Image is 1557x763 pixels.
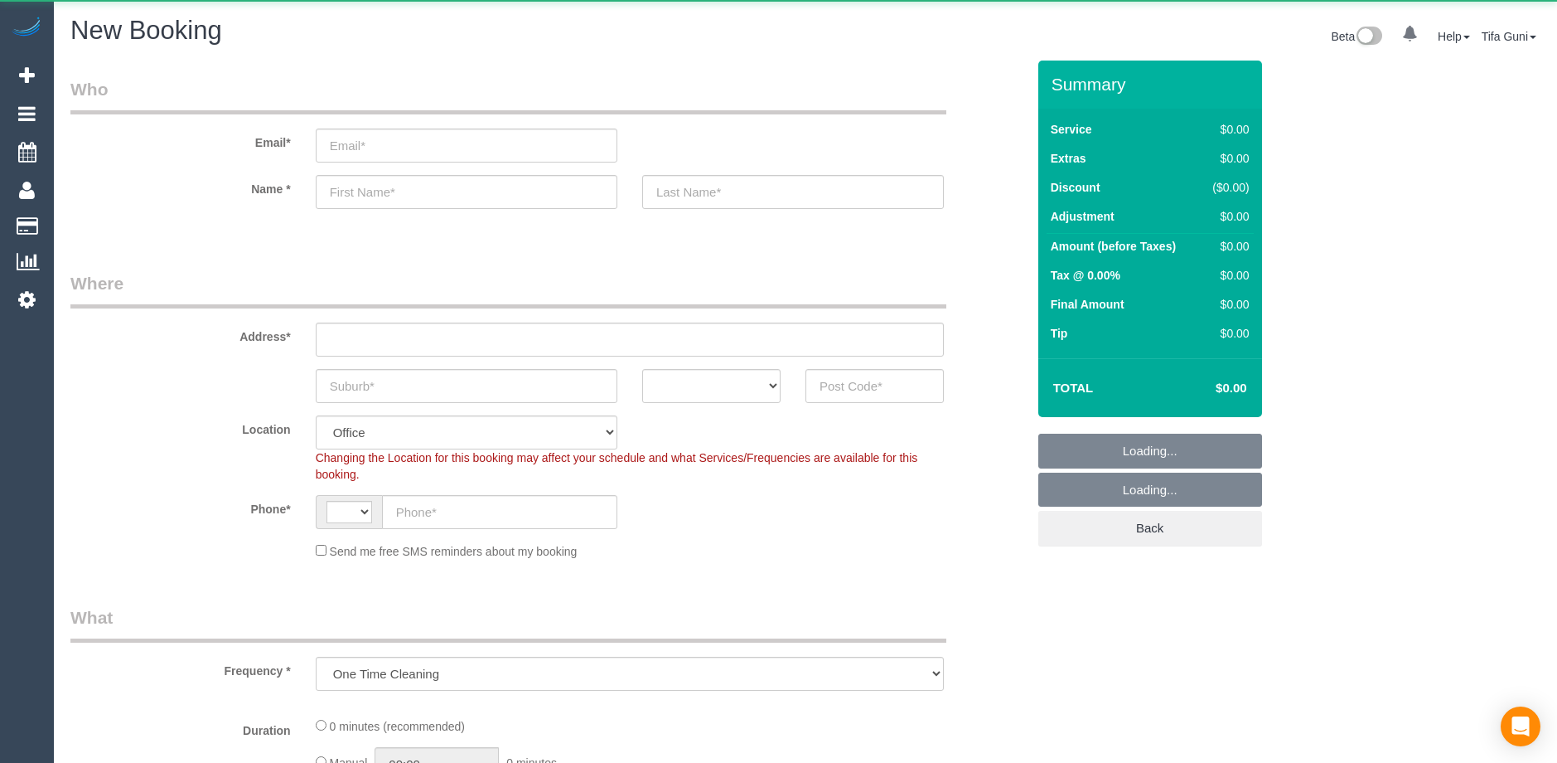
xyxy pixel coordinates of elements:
[1051,150,1086,167] label: Extras
[1206,121,1250,138] div: $0.00
[1051,208,1115,225] label: Adjustment
[1052,75,1254,94] h3: Summary
[1482,30,1536,43] a: Tifa Guni
[58,416,303,438] label: Location
[70,605,946,643] legend: What
[1206,296,1250,313] div: $0.00
[1051,121,1092,138] label: Service
[1053,381,1094,395] strong: Total
[330,720,465,733] span: 0 minutes (recommended)
[1355,27,1382,48] img: New interface
[1051,179,1100,196] label: Discount
[316,175,617,209] input: First Name*
[58,323,303,345] label: Address*
[58,129,303,151] label: Email*
[1051,267,1120,284] label: Tax @ 0.00%
[1206,238,1250,255] div: $0.00
[316,451,918,481] span: Changing the Location for this booking may affect your schedule and what Services/Frequencies are...
[1051,325,1068,342] label: Tip
[70,16,222,45] span: New Booking
[1206,150,1250,167] div: $0.00
[58,495,303,518] label: Phone*
[70,77,946,114] legend: Who
[1206,208,1250,225] div: $0.00
[1438,30,1470,43] a: Help
[1501,707,1540,746] div: Open Intercom Messenger
[1331,30,1382,43] a: Beta
[1206,179,1250,196] div: ($0.00)
[316,369,617,403] input: Suburb*
[58,717,303,739] label: Duration
[1051,296,1124,313] label: Final Amount
[58,657,303,679] label: Frequency *
[382,495,617,529] input: Phone*
[330,545,578,558] span: Send me free SMS reminders about my booking
[70,271,946,309] legend: Where
[1206,267,1250,284] div: $0.00
[1166,381,1246,396] h4: $0.00
[1206,325,1250,342] div: $0.00
[805,369,944,403] input: Post Code*
[58,175,303,197] label: Name *
[10,17,43,40] img: Automaid Logo
[1038,511,1262,546] a: Back
[1051,238,1176,255] label: Amount (before Taxes)
[642,175,944,209] input: Last Name*
[316,129,617,163] input: Email*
